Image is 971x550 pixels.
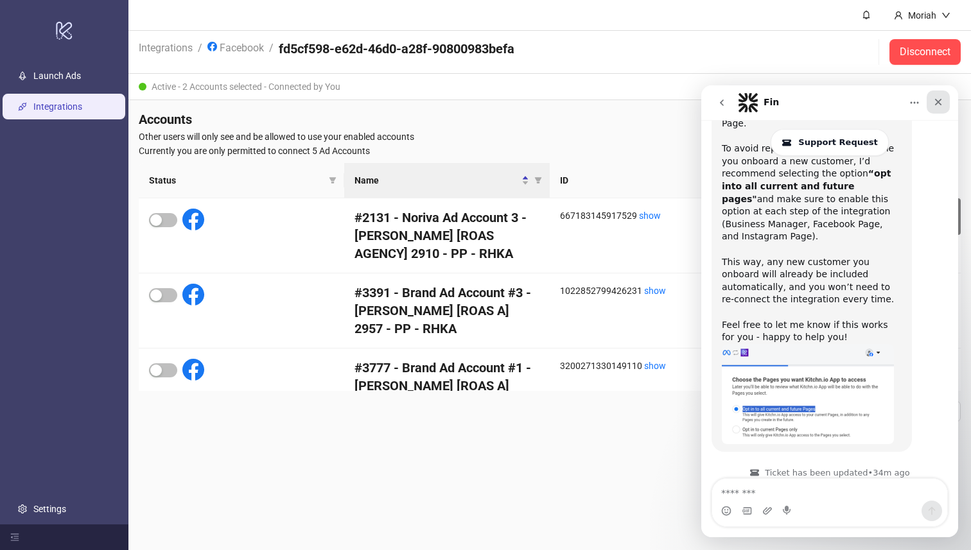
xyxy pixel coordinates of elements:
[889,39,961,65] button: Disconnect
[139,130,961,144] span: Other users will only see and be allowed to use your enabled accounts
[560,209,745,223] div: 667183145917529
[149,173,324,187] span: Status
[894,11,903,20] span: user
[560,284,745,298] div: 1022852799426231
[560,173,735,187] span: ID
[644,286,666,296] a: show
[33,102,82,112] a: Integrations
[639,211,661,221] a: show
[903,8,941,22] div: Moriah
[279,40,514,58] h4: fd5cf598-e62d-46d0-a28f-90800983befa
[128,74,971,100] div: Active - 2 Accounts selected - Connected by You
[534,176,542,184] span: filter
[941,11,950,20] span: down
[136,40,195,54] a: Integrations
[269,40,274,64] li: /
[33,71,81,82] a: Launch Ads
[354,359,539,413] h4: #3777 - Brand Ad Account #1 - [PERSON_NAME] [ROAS A] 2959 - PP - RHKA
[644,361,666,371] a: show
[10,533,19,542] span: menu-fold
[33,504,66,514] a: Settings
[205,40,267,54] a: Facebook
[326,171,339,190] span: filter
[532,171,545,190] span: filter
[354,209,539,262] h4: #2131 - Noriva Ad Account 3 - [PERSON_NAME] [ROAS AGENCY] 2910 - PP - RHKA
[354,284,539,338] h4: #3391 - Brand Ad Account #3 - [PERSON_NAME] [ROAS A] 2957 - PP - RHKA
[862,10,871,19] span: bell
[354,173,519,187] span: Name
[344,163,550,198] th: Name
[560,359,745,373] div: 3200271330149110
[198,40,202,64] li: /
[900,46,950,58] span: Disconnect
[139,144,961,158] span: Currently you are only permitted to connect 5 Ad Accounts
[329,176,337,184] span: filter
[139,110,961,128] h4: Accounts
[701,85,958,537] iframe: Intercom live chat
